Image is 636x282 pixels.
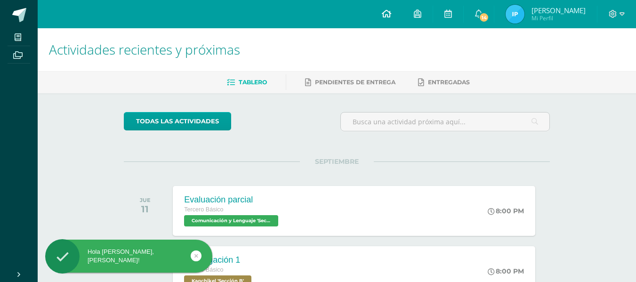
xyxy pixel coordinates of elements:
span: Actividades recientes y próximas [49,40,240,58]
a: Entregadas [418,75,470,90]
span: Entregadas [428,79,470,86]
div: 11 [140,203,151,215]
div: JUE [140,197,151,203]
a: Pendientes de entrega [305,75,395,90]
img: d72ece5849e75a8ab3d9f762b2869359.png [506,5,524,24]
div: 8:00 PM [488,267,524,275]
span: Tablero [239,79,267,86]
div: 8:00 PM [488,207,524,215]
span: 14 [479,12,489,23]
div: Hola [PERSON_NAME], [PERSON_NAME]! [45,248,212,265]
span: SEPTIEMBRE [300,157,374,166]
span: Pendientes de entrega [315,79,395,86]
a: Tablero [227,75,267,90]
span: Mi Perfil [531,14,586,22]
a: todas las Actividades [124,112,231,130]
span: Comunicación y Lenguaje 'Sección B' [184,215,278,226]
span: Tercero Básico [184,206,223,213]
span: [PERSON_NAME] [531,6,586,15]
div: Evaluación parcial [184,195,281,205]
input: Busca una actividad próxima aquí... [341,113,549,131]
